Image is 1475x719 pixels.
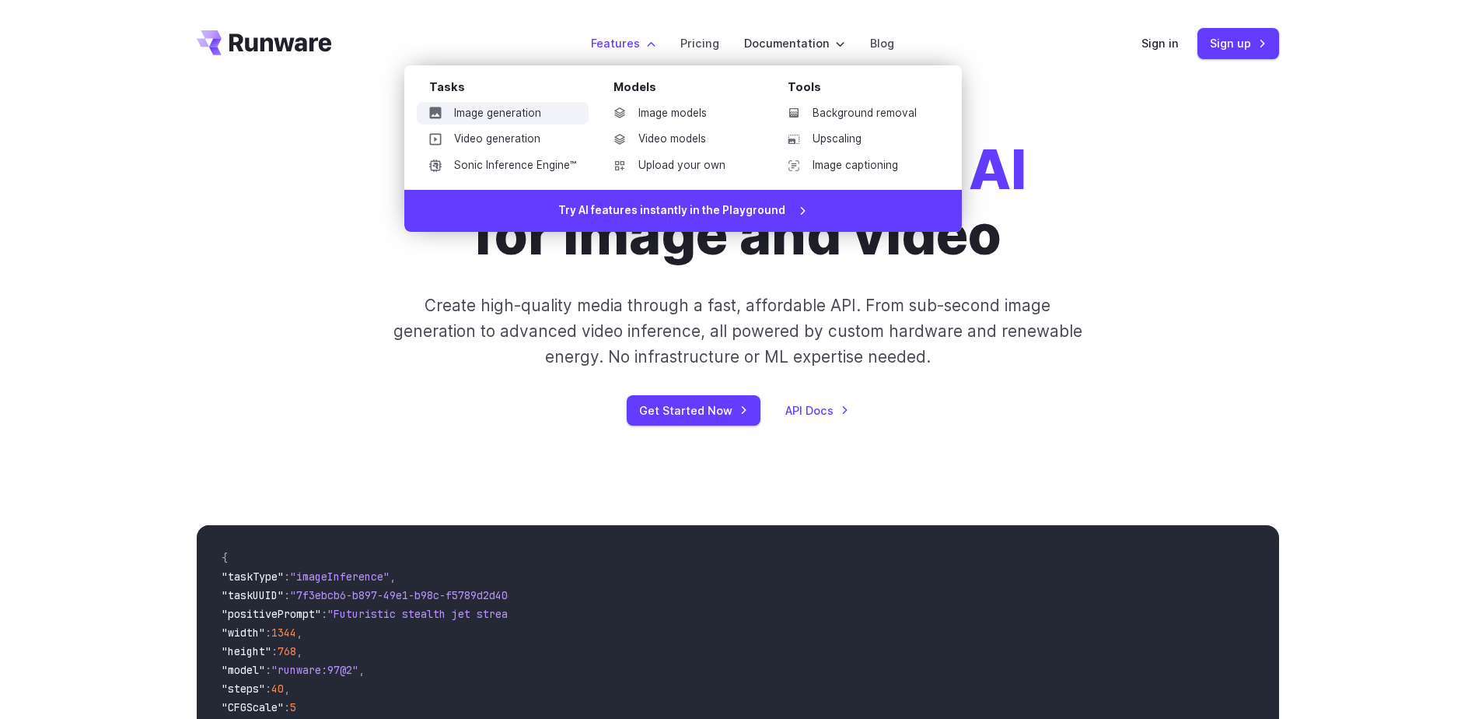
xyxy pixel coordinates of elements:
a: Video models [601,128,763,151]
p: Create high-quality media through a fast, affordable API. From sub-second image generation to adv... [391,293,1084,370]
span: "runware:97@2" [271,663,358,677]
a: Get Started Now [627,395,760,426]
span: : [284,700,290,714]
div: Models [613,78,763,102]
span: "taskType" [222,570,284,584]
span: 1344 [271,626,296,640]
a: API Docs [785,402,849,419]
a: Upload your own [601,154,763,177]
span: , [296,644,302,658]
span: : [265,663,271,677]
span: : [271,644,278,658]
span: : [284,588,290,602]
a: Try AI features instantly in the Playground [404,190,962,232]
a: Background removal [775,102,937,125]
a: Image models [601,102,763,125]
span: , [296,626,302,640]
a: Image generation [417,102,589,125]
label: Documentation [744,34,845,52]
a: Pricing [680,34,719,52]
span: "height" [222,644,271,658]
span: : [265,626,271,640]
a: Sign in [1141,34,1179,52]
a: Sonic Inference Engine™ [417,154,589,177]
a: Sign up [1197,28,1279,58]
span: : [284,570,290,584]
h1: for image and video [449,137,1026,268]
a: Video generation [417,128,589,151]
span: 40 [271,682,284,696]
span: "width" [222,626,265,640]
span: , [390,570,396,584]
span: , [284,682,290,696]
span: : [265,682,271,696]
span: 768 [278,644,296,658]
span: "imageInference" [290,570,390,584]
span: "CFGScale" [222,700,284,714]
span: { [222,551,228,565]
label: Features [591,34,655,52]
span: "positivePrompt" [222,607,321,621]
span: "model" [222,663,265,677]
span: , [358,663,365,677]
span: "steps" [222,682,265,696]
div: Tasks [429,78,589,102]
span: 5 [290,700,296,714]
a: Upscaling [775,128,937,151]
div: Tools [788,78,937,102]
a: Go to / [197,30,332,55]
span: : [321,607,327,621]
span: "taskUUID" [222,588,284,602]
a: Blog [870,34,894,52]
span: "Futuristic stealth jet streaking through a neon-lit cityscape with glowing purple exhaust" [327,607,893,621]
span: "7f3ebcb6-b897-49e1-b98c-f5789d2d40d7" [290,588,526,602]
a: Image captioning [775,154,937,177]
